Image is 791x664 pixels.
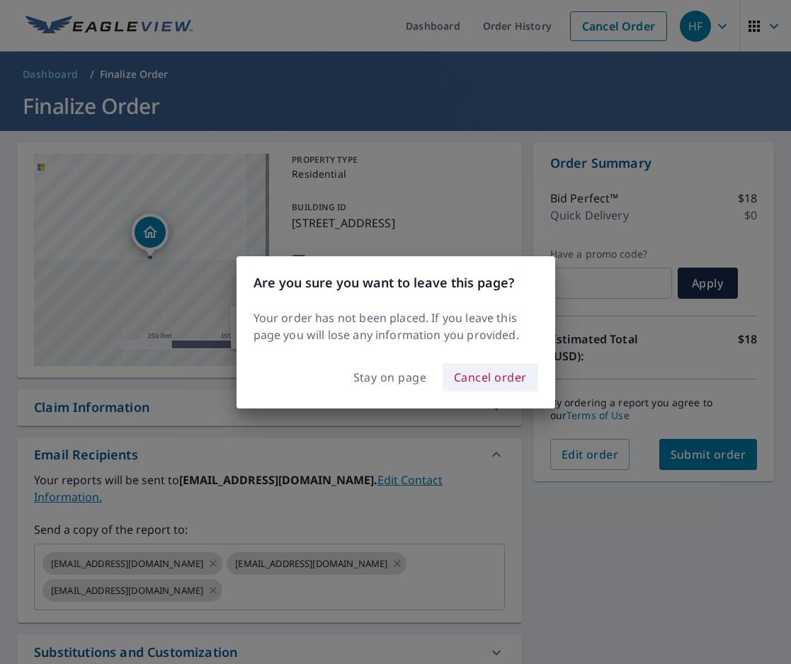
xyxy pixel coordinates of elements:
p: Your order has not been placed. If you leave this page you will lose any information you provided. [254,309,538,343]
button: Stay on page [343,364,438,391]
h3: Are you sure you want to leave this page? [254,273,538,292]
span: Cancel order [454,367,527,387]
span: Stay on page [353,367,427,387]
button: Cancel order [443,363,538,391]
